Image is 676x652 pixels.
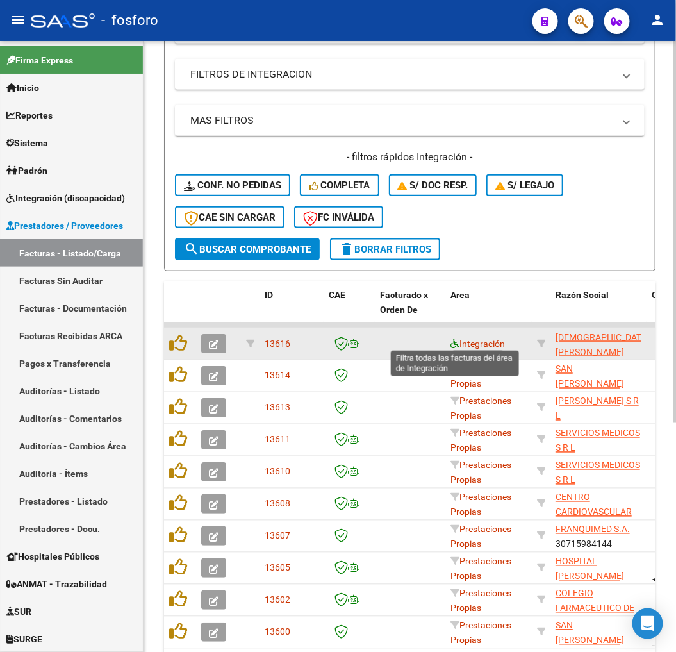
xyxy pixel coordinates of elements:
mat-panel-title: FILTROS DE INTEGRACION [190,67,614,81]
span: 13602 [265,595,290,605]
button: Buscar Comprobante [175,238,320,260]
span: S/ Doc Resp. [398,180,468,191]
div: 30645189988 [556,426,641,453]
span: Prestaciones Propias [450,460,511,485]
span: Completa [309,180,370,191]
div: Open Intercom Messenger [632,608,663,639]
mat-icon: menu [10,12,26,28]
span: 13607 [265,531,290,541]
div: 30545850474 [556,555,641,581]
span: Prestaciones Propias [450,428,511,453]
span: Firma Express [6,53,73,67]
button: S/ Doc Resp. [389,174,477,196]
span: Prestaciones Propias [450,556,511,581]
span: Sistema [6,136,48,150]
span: 13611 [265,435,290,445]
button: Conf. no pedidas [175,174,290,196]
span: Integración [450,339,505,349]
mat-icon: delete [339,241,354,256]
span: - fosforo [101,6,158,35]
button: Borrar Filtros [330,238,440,260]
button: FC Inválida [294,206,383,228]
span: SUR [6,605,31,619]
button: Completa [300,174,379,196]
span: Buscar Comprobante [184,244,311,255]
mat-expansion-panel-header: MAS FILTROS [175,105,645,136]
button: CAE SIN CARGAR [175,206,284,228]
span: SERVICIOS MEDICOS S R L [556,428,640,453]
span: SURGE [6,632,42,646]
span: CAE SIN CARGAR [184,212,276,223]
div: 30707851380 [556,362,641,389]
span: Conf. no pedidas [184,180,281,191]
div: 30550876651 [556,587,641,614]
span: Prestaciones Propias [450,492,511,517]
mat-expansion-panel-header: FILTROS DE INTEGRACION [175,59,645,90]
span: 13608 [265,499,290,509]
span: 13613 [265,403,290,413]
div: 20286966706 [556,330,641,357]
span: [PERSON_NAME] S R L [556,396,639,421]
span: ID [265,290,273,300]
span: 13610 [265,467,290,477]
span: Facturado x Orden De [380,290,428,315]
span: Area [450,290,470,300]
span: [DEMOGRAPHIC_DATA] [PERSON_NAME] [556,332,649,357]
div: 30645189988 [556,458,641,485]
datatable-header-cell: Facturado x Orden De [375,281,445,338]
span: Prestaciones Propias [450,621,511,646]
span: 13616 [265,339,290,349]
span: Prestaciones Propias [450,524,511,549]
span: 13605 [265,563,290,573]
div: 30707851380 [556,619,641,646]
span: Reportes [6,108,53,122]
span: Prestadores / Proveedores [6,219,123,233]
span: Prestaciones Propias [450,589,511,614]
mat-panel-title: MAS FILTROS [190,113,614,128]
h4: - filtros rápidos Integración - [175,150,645,164]
span: COLEGIO FARMACEUTICO DE [GEOGRAPHIC_DATA][PERSON_NAME] [556,589,642,642]
mat-icon: search [184,241,199,256]
span: 13614 [265,371,290,381]
span: FRANQUIMED S.A. [556,524,630,535]
span: S/ legajo [495,180,554,191]
span: SAN [PERSON_NAME] SRL [556,364,624,404]
span: 13600 [265,627,290,637]
datatable-header-cell: ID [260,281,324,338]
span: FC Inválida [303,212,374,223]
span: Prestaciones Propias [450,364,511,389]
mat-icon: person [650,12,666,28]
span: ANMAT - Trazabilidad [6,577,107,591]
span: Borrar Filtros [339,244,431,255]
div: 30715984144 [556,522,641,549]
span: Hospitales Públicos [6,549,99,564]
span: HOSPITAL [PERSON_NAME] ASOCIACION CIVOL [556,556,636,596]
datatable-header-cell: CAE [324,281,375,338]
div: 30601744488 [556,490,641,517]
span: Integración (discapacidad) [6,191,125,205]
span: Prestaciones Propias [450,396,511,421]
span: Razón Social [556,290,609,300]
span: Inicio [6,81,39,95]
datatable-header-cell: Razón Social [550,281,647,338]
span: SERVICIOS MEDICOS S R L [556,460,640,485]
span: CENTRO CARDIOVASCULAR DE [PERSON_NAME] S.A. [556,492,637,546]
span: Padrón [6,163,47,178]
span: CAE [329,290,345,300]
div: 30632946046 [556,394,641,421]
button: S/ legajo [486,174,563,196]
span: CPBT [652,290,675,300]
datatable-header-cell: Area [445,281,532,338]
